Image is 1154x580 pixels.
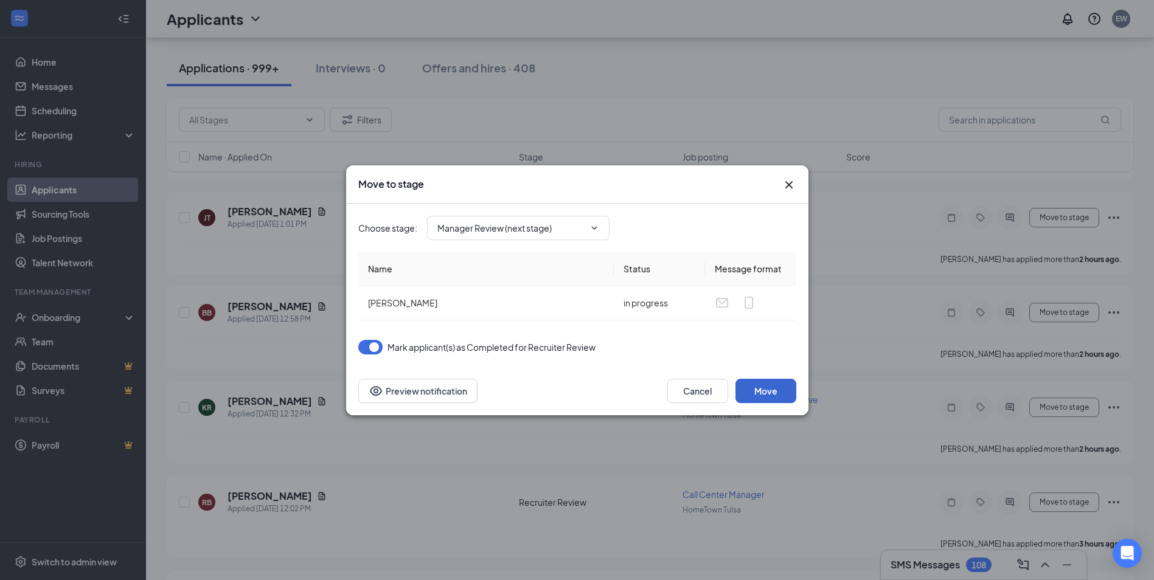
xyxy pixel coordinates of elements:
[614,252,705,286] th: Status
[589,223,599,233] svg: ChevronDown
[358,252,614,286] th: Name
[742,295,756,310] svg: MobileSms
[1113,539,1142,568] div: Open Intercom Messenger
[368,297,437,308] span: [PERSON_NAME]
[369,384,383,398] svg: Eye
[667,379,728,403] button: Cancel
[715,295,729,310] svg: Email
[782,178,796,192] svg: Cross
[735,379,796,403] button: Move
[358,178,424,191] h3: Move to stage
[614,286,705,320] td: in progress
[782,178,796,192] button: Close
[358,379,478,403] button: Preview notificationEye
[705,252,796,286] th: Message format
[388,340,596,354] span: Mark applicant(s) as Completed for Recruiter Review
[358,221,417,235] span: Choose stage :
